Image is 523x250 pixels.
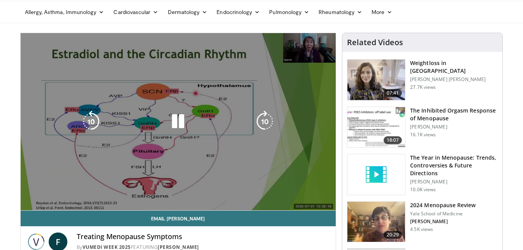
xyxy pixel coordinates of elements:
img: video_placeholder_short.svg [347,154,405,195]
h3: 2024 Menopause Review [410,201,475,209]
p: 16.1K views [410,132,436,138]
img: 9983fed1-7565-45be-8934-aef1103ce6e2.150x105_q85_crop-smart_upscale.jpg [347,60,405,100]
p: 4.5K views [410,226,433,232]
span: 18:07 [384,136,402,144]
a: Rheumatology [314,4,367,20]
h3: The Year in Menopause: Trends, Controversies & Future Directions [410,154,498,177]
p: [PERSON_NAME] [410,124,498,130]
a: 07:41 Weightloss in [GEOGRAPHIC_DATA] [PERSON_NAME] [PERSON_NAME] 27.7K views [347,59,498,100]
video-js: Video Player [21,33,336,211]
h4: Related Videos [347,38,403,47]
a: 18:07 The Inhibited Orgasm Response of Menopause [PERSON_NAME] 16.1K views [347,107,498,148]
a: Dermatology [163,4,212,20]
img: 283c0f17-5e2d-42ba-a87c-168d447cdba4.150x105_q85_crop-smart_upscale.jpg [347,107,405,148]
a: Email [PERSON_NAME] [21,211,336,226]
span: 20:29 [384,231,402,239]
h4: Treating Menopause Symptoms [77,232,330,241]
a: Cardiovascular [109,4,163,20]
h3: The Inhibited Orgasm Response of Menopause [410,107,498,122]
p: Yale School of Medicine [410,211,475,217]
a: Pulmonology [264,4,314,20]
p: 27.7K views [410,84,436,90]
a: Allergy, Asthma, Immunology [20,4,109,20]
a: The Year in Menopause: Trends, Controversies & Future Directions [PERSON_NAME] 10.0K views [347,154,498,195]
p: [PERSON_NAME] [410,179,498,185]
h3: Weightloss in [GEOGRAPHIC_DATA] [410,59,498,75]
img: 692f135d-47bd-4f7e-b54d-786d036e68d3.150x105_q85_crop-smart_upscale.jpg [347,202,405,242]
p: [PERSON_NAME] [410,218,475,225]
span: 07:41 [384,89,402,97]
a: Endocrinology [212,4,264,20]
a: 20:29 2024 Menopause Review Yale School of Medicine [PERSON_NAME] 4.5K views [347,201,498,243]
a: More [367,4,397,20]
p: [PERSON_NAME] [PERSON_NAME] [410,76,498,83]
p: 10.0K views [410,187,436,193]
